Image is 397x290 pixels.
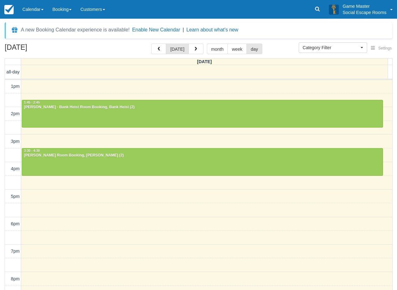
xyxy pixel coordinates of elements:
[24,149,40,152] span: 3:30 - 4:30
[166,44,189,54] button: [DATE]
[11,84,20,89] span: 1pm
[367,44,395,53] button: Settings
[21,26,130,34] div: A new Booking Calendar experience is available!
[24,153,381,158] div: [PERSON_NAME] Room Booking, [PERSON_NAME] (2)
[4,5,14,14] img: checkfront-main-nav-mini-logo.png
[207,44,228,54] button: month
[22,100,383,127] a: 1:45 - 2:45[PERSON_NAME] - Bank Heist Room Booking, Bank Heist (2)
[299,42,367,53] button: Category Filter
[11,276,20,281] span: 8pm
[197,59,212,64] span: [DATE]
[132,27,180,33] button: Enable New Calendar
[11,111,20,116] span: 2pm
[11,249,20,254] span: 7pm
[11,194,20,199] span: 5pm
[343,3,386,9] p: Game Master
[227,44,247,54] button: week
[329,4,339,14] img: A3
[11,166,20,171] span: 4pm
[24,105,381,110] div: [PERSON_NAME] - Bank Heist Room Booking, Bank Heist (2)
[378,46,392,50] span: Settings
[11,221,20,226] span: 6pm
[303,44,359,51] span: Category Filter
[343,9,386,16] p: Social Escape Rooms
[246,44,262,54] button: day
[186,27,238,32] a: Learn about what's new
[22,148,383,175] a: 3:30 - 4:30[PERSON_NAME] Room Booking, [PERSON_NAME] (2)
[24,101,40,104] span: 1:45 - 2:45
[183,27,184,32] span: |
[5,44,83,55] h2: [DATE]
[11,139,20,144] span: 3pm
[7,69,20,74] span: all-day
